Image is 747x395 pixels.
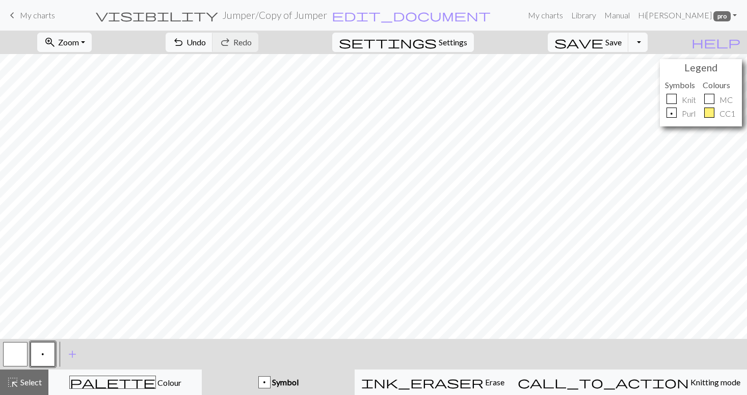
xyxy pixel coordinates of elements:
h5: Colours [703,80,737,90]
span: undo [172,35,184,49]
a: Hi[PERSON_NAME] pro [634,5,741,25]
button: Undo [166,33,213,52]
button: Erase [355,370,511,395]
span: Colour [156,378,181,387]
a: Library [567,5,600,25]
p: Knit [682,94,696,106]
button: Colour [48,370,202,395]
span: zoom_in [44,35,56,49]
span: palette [70,375,155,389]
span: edit_document [332,8,491,22]
span: visibility [96,8,218,22]
button: Save [548,33,629,52]
a: My charts [524,5,567,25]
a: Manual [600,5,634,25]
span: Settings [439,36,467,48]
p: Purl [682,108,696,120]
span: settings [339,35,437,49]
button: p [31,342,55,366]
span: ink_eraser [361,375,484,389]
h5: Symbols [665,80,698,90]
span: Save [605,37,622,47]
span: Knitting mode [689,377,740,387]
i: Settings [339,36,437,48]
div: p [259,377,270,389]
button: Zoom [37,33,92,52]
p: CC1 [719,108,735,120]
h4: Legend [662,62,739,73]
span: help [691,35,740,49]
h2: Jumper / Copy of Jumper [222,9,327,21]
span: save [554,35,603,49]
div: p [666,108,677,118]
span: keyboard_arrow_left [6,8,18,22]
span: pro [713,11,731,21]
span: Zoom [58,37,79,47]
span: Purl [40,350,45,359]
span: Select [19,377,42,387]
button: Knitting mode [511,370,747,395]
span: call_to_action [518,375,689,389]
p: MC [719,94,733,106]
span: add [66,347,78,361]
span: Symbol [271,377,299,387]
span: highlight_alt [7,375,19,389]
button: SettingsSettings [332,33,474,52]
span: Undo [186,37,206,47]
button: p Symbol [202,370,355,395]
span: My charts [20,10,55,20]
span: Erase [484,377,504,387]
a: My charts [6,7,55,24]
